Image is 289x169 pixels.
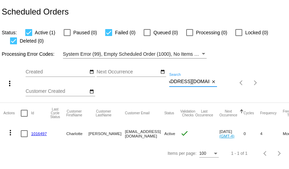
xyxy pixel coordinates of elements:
[244,124,260,144] mat-cell: 0
[50,107,60,119] button: Change sorting for LastProcessingCycleId
[195,109,213,117] button: Change sorting for LastOccurrenceUtc
[35,28,55,37] span: Active (1)
[125,111,150,115] button: Change sorting for CustomerEmail
[26,69,88,75] input: Created
[6,128,15,137] mat-icon: more_vert
[97,69,159,75] input: Next Occurrence
[66,124,88,144] mat-cell: Charlotte
[260,124,283,144] mat-cell: 4
[211,79,216,85] mat-icon: close
[196,28,227,37] span: Processing (0)
[199,151,219,156] mat-select: Items per page:
[31,111,34,115] button: Change sorting for Id
[272,146,286,160] button: Next page
[2,30,17,35] span: Status:
[160,69,165,75] mat-icon: date_range
[169,79,210,84] input: Search
[219,134,234,138] a: (GMT-4)
[219,109,237,117] button: Change sorting for NextOccurrenceUtc
[2,51,55,57] span: Processing Error Codes:
[31,131,47,136] a: 1016497
[6,79,14,88] mat-icon: more_vert
[164,131,175,136] span: Active
[89,69,94,75] mat-icon: date_range
[73,28,97,37] span: Paused (0)
[219,124,244,144] mat-cell: [DATE]
[235,76,249,90] button: Previous page
[164,111,174,115] button: Change sorting for Status
[2,7,69,17] h2: Scheduled Orders
[125,124,164,144] mat-cell: [EMAIL_ADDRESS][DOMAIN_NAME]
[259,146,272,160] button: Previous page
[168,151,196,156] div: Items per page:
[66,109,82,117] button: Change sorting for CustomerFirstName
[199,151,206,156] span: 100
[260,111,277,115] button: Change sorting for Frequency
[26,89,88,94] input: Customer Created
[3,103,21,124] mat-header-cell: Actions
[244,111,254,115] button: Change sorting for Cycles
[153,28,178,37] span: Queued (0)
[249,76,262,90] button: Next page
[20,37,44,45] span: Deleted (0)
[245,28,268,37] span: Locked (0)
[89,89,94,95] mat-icon: date_range
[89,124,125,144] mat-cell: [PERSON_NAME]
[89,109,119,117] button: Change sorting for CustomerLastName
[180,129,189,137] mat-icon: check
[115,28,135,37] span: Failed (0)
[180,103,195,124] mat-header-cell: Validation Checks
[231,151,247,156] div: 1 - 1 of 1
[63,50,207,59] mat-select: Filter by Processing Error Codes
[210,78,217,86] button: Clear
